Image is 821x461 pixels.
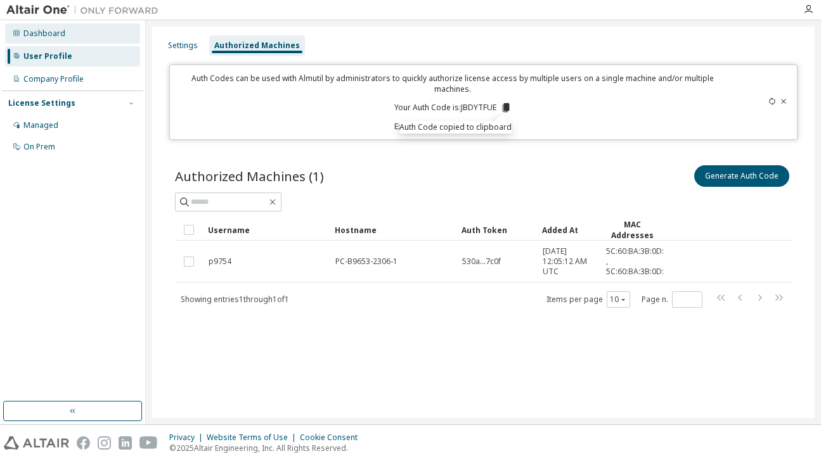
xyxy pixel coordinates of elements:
[605,219,659,241] div: MAC Addresses
[214,41,300,51] div: Authorized Machines
[208,220,325,240] div: Username
[175,167,324,185] span: Authorized Machines (1)
[23,74,84,84] div: Company Profile
[139,436,158,450] img: youtube.svg
[694,165,789,187] button: Generate Auth Code
[209,256,231,267] span: p9754
[335,256,398,267] span: PC-B9653-2306-1
[610,294,627,305] button: 10
[23,28,65,39] div: Dashboard
[546,291,630,308] span: Items per page
[23,51,72,61] div: User Profile
[394,102,512,113] p: Your Auth Code is: JBDYTFUE
[543,246,595,277] span: [DATE] 12:05:12 AM UTC
[181,294,289,305] span: Showing entries 1 through 1 of 1
[399,121,512,134] div: Auth Code copied to clipboard
[207,433,300,443] div: Website Terms of Use
[542,220,595,240] div: Added At
[98,436,111,450] img: instagram.svg
[23,120,58,130] div: Managed
[300,433,365,443] div: Cookie Consent
[23,142,55,152] div: On Prem
[606,246,673,277] span: 5C:60:BA:3B:0D:87 , 5C:60:BA:3B:0D:8A
[335,220,451,240] div: Hostname
[4,436,69,450] img: altair_logo.svg
[169,443,365,453] p: © 2025 Altair Engineering, Inc. All Rights Reserved.
[8,98,75,108] div: License Settings
[462,220,532,240] div: Auth Token
[119,436,132,450] img: linkedin.svg
[178,73,728,94] p: Auth Codes can be used with Almutil by administrators to quickly authorize license access by mult...
[6,4,165,16] img: Altair One
[77,436,90,450] img: facebook.svg
[178,121,728,132] p: Expires in 11 minutes, 33 seconds
[462,256,501,267] span: 530a...7c0f
[169,433,207,443] div: Privacy
[168,41,198,51] div: Settings
[642,291,702,308] span: Page n.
